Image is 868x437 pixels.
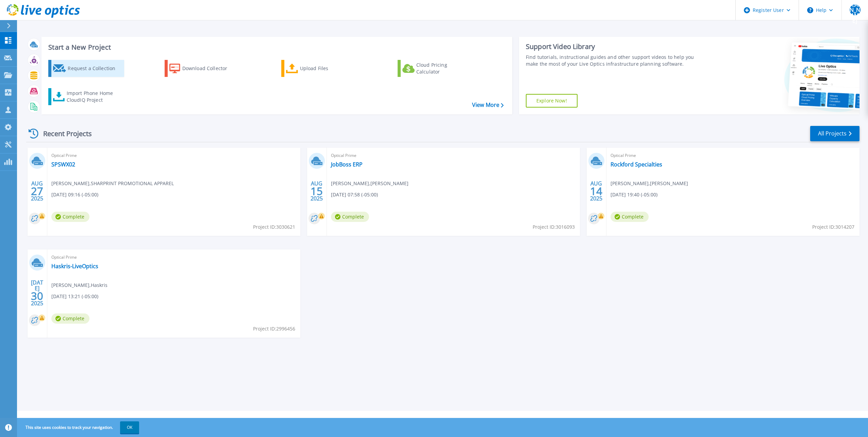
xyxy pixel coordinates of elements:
div: Cloud Pricing Calculator [416,62,471,75]
span: Complete [51,313,89,324]
a: Cloud Pricing Calculator [398,60,473,77]
div: Upload Files [300,62,354,75]
span: Project ID: 3016093 [533,223,575,231]
span: [DATE] 19:40 (-05:00) [611,191,657,198]
span: Complete [51,212,89,222]
a: Request a Collection [48,60,124,77]
a: View More [472,102,504,108]
a: Explore Now! [526,94,578,108]
span: [PERSON_NAME] , SHARPRINT PROMOTIONAL APPAREL [51,180,174,187]
span: Optical Prime [611,152,855,159]
span: [DATE] 09:16 (-05:00) [51,191,98,198]
div: AUG 2025 [310,179,323,204]
div: Download Collector [182,62,237,75]
a: Upload Files [281,60,357,77]
span: 30 [31,293,43,299]
span: Project ID: 2996456 [253,325,295,333]
div: Find tutorials, instructional guides and other support videos to help you make the most of your L... [526,54,702,67]
a: SPSWX02 [51,161,75,168]
a: Download Collector [165,60,240,77]
a: Haskris-LiveOptics [51,263,98,270]
a: JobBoss ERP [331,161,363,168]
span: Optical Prime [51,152,296,159]
h3: Start a New Project [48,44,503,51]
div: Request a Collection [68,62,122,75]
span: 27 [31,188,43,194]
span: 15 [311,188,323,194]
a: Rockford Specialties [611,161,662,168]
span: Optical Prime [51,254,296,261]
span: [PERSON_NAME] , Haskris [51,281,107,289]
span: [PERSON_NAME] , [PERSON_NAME] [331,180,408,187]
div: Support Video Library [526,42,702,51]
span: [DATE] 13:21 (-05:00) [51,293,98,300]
button: OK [120,421,139,434]
span: [DATE] 07:58 (-05:00) [331,191,378,198]
a: All Projects [810,126,859,141]
span: Project ID: 3030621 [253,223,295,231]
div: Import Phone Home CloudIQ Project [67,90,120,103]
div: AUG 2025 [590,179,603,204]
span: Project ID: 3014207 [812,223,854,231]
span: Complete [611,212,649,222]
span: Optical Prime [331,152,576,159]
span: 14 [590,188,602,194]
span: [PERSON_NAME] , [PERSON_NAME] [611,180,688,187]
span: Complete [331,212,369,222]
div: AUG 2025 [31,179,44,204]
div: [DATE] 2025 [31,280,44,305]
div: Recent Projects [26,125,101,142]
span: This site uses cookies to track your navigation. [19,421,139,434]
